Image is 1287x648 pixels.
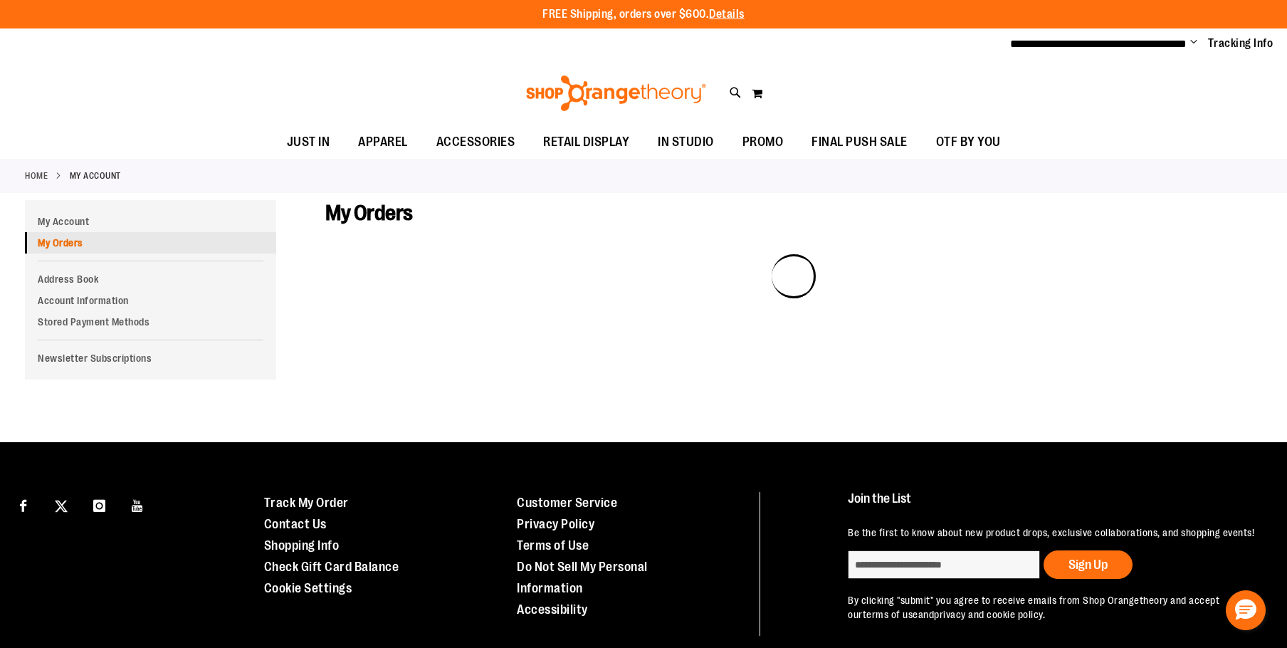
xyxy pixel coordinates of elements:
[936,126,1001,158] span: OTF BY YOU
[25,311,276,333] a: Stored Payment Methods
[529,126,643,159] a: RETAIL DISPLAY
[658,126,714,158] span: IN STUDIO
[517,517,594,531] a: Privacy Policy
[524,75,708,111] img: Shop Orangetheory
[264,581,352,595] a: Cookie Settings
[25,232,276,254] a: My Orders
[125,492,150,517] a: Visit our Youtube page
[25,268,276,290] a: Address Book
[264,496,349,510] a: Track My Order
[436,126,515,158] span: ACCESSORIES
[325,201,413,225] span: My Orders
[1190,36,1197,51] button: Account menu
[922,126,1015,159] a: OTF BY YOU
[264,538,340,553] a: Shopping Info
[25,347,276,369] a: Newsletter Subscriptions
[863,609,918,620] a: terms of use
[87,492,112,517] a: Visit our Instagram page
[543,126,629,158] span: RETAIL DISPLAY
[25,211,276,232] a: My Account
[517,560,648,595] a: Do Not Sell My Personal Information
[264,517,327,531] a: Contact Us
[344,126,422,159] a: APPAREL
[49,492,74,517] a: Visit our X page
[848,593,1256,622] p: By clicking "submit" you agree to receive emails from Shop Orangetheory and accept our and
[287,126,330,158] span: JUST IN
[517,602,588,617] a: Accessibility
[643,126,728,159] a: IN STUDIO
[742,126,784,158] span: PROMO
[811,126,908,158] span: FINAL PUSH SALE
[55,500,68,513] img: Twitter
[848,492,1256,518] h4: Join the List
[422,126,530,159] a: ACCESSORIES
[848,526,1256,540] p: Be the first to know about new product drops, exclusive collaborations, and shopping events!
[264,560,399,574] a: Check Gift Card Balance
[517,538,589,553] a: Terms of Use
[25,169,48,182] a: Home
[358,126,408,158] span: APPAREL
[1044,550,1133,579] button: Sign Up
[1068,558,1108,572] span: Sign Up
[1226,590,1266,630] button: Hello, have a question? Let’s chat.
[728,126,798,159] a: PROMO
[934,609,1045,620] a: privacy and cookie policy.
[25,290,276,311] a: Account Information
[517,496,617,510] a: Customer Service
[273,126,345,159] a: JUST IN
[709,8,745,21] a: Details
[848,550,1040,579] input: enter email
[542,6,745,23] p: FREE Shipping, orders over $600.
[1208,36,1273,51] a: Tracking Info
[70,169,121,182] strong: My Account
[797,126,922,159] a: FINAL PUSH SALE
[11,492,36,517] a: Visit our Facebook page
